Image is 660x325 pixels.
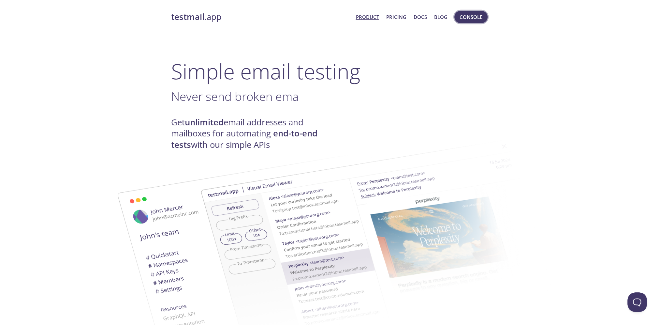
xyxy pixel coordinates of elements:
a: Pricing [386,13,406,21]
span: Console [460,13,482,21]
h4: Get email addresses and mailboxes for automating with our simple APIs [171,117,330,150]
a: Docs [414,13,427,21]
strong: testmail [171,11,204,23]
iframe: Help Scout Beacon - Open [627,292,647,312]
h1: Simple email testing [171,59,489,84]
a: Product [356,13,379,21]
span: Never send broken ema [171,88,299,104]
strong: end-to-end tests [171,128,317,150]
strong: unlimited [185,116,224,128]
a: testmail.app [171,11,351,23]
a: Blog [434,13,447,21]
button: Console [454,11,488,23]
